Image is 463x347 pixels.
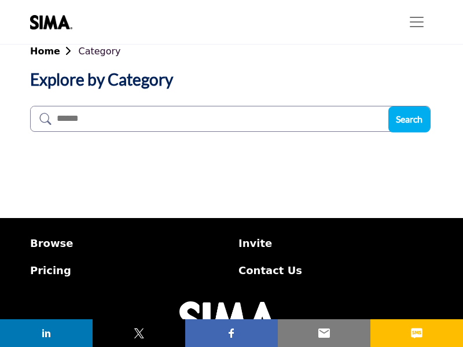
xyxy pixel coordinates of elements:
[410,326,424,340] img: sms sharing button
[30,15,78,29] img: Site Logo
[225,326,238,340] img: facebook sharing button
[317,326,331,340] img: email sharing button
[30,263,225,278] a: Pricing
[78,46,120,57] span: Category
[132,326,146,340] img: twitter sharing button
[388,106,430,132] button: Search
[30,70,173,90] h2: Explore by Category
[39,326,53,340] img: linkedin sharing button
[396,113,422,124] span: Search
[30,46,78,57] b: Home
[238,263,433,278] a: Contact Us
[400,10,433,34] button: Toggle navigation
[30,235,225,251] a: Browse
[238,235,433,251] a: Invite
[179,301,284,337] img: No Site Logo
